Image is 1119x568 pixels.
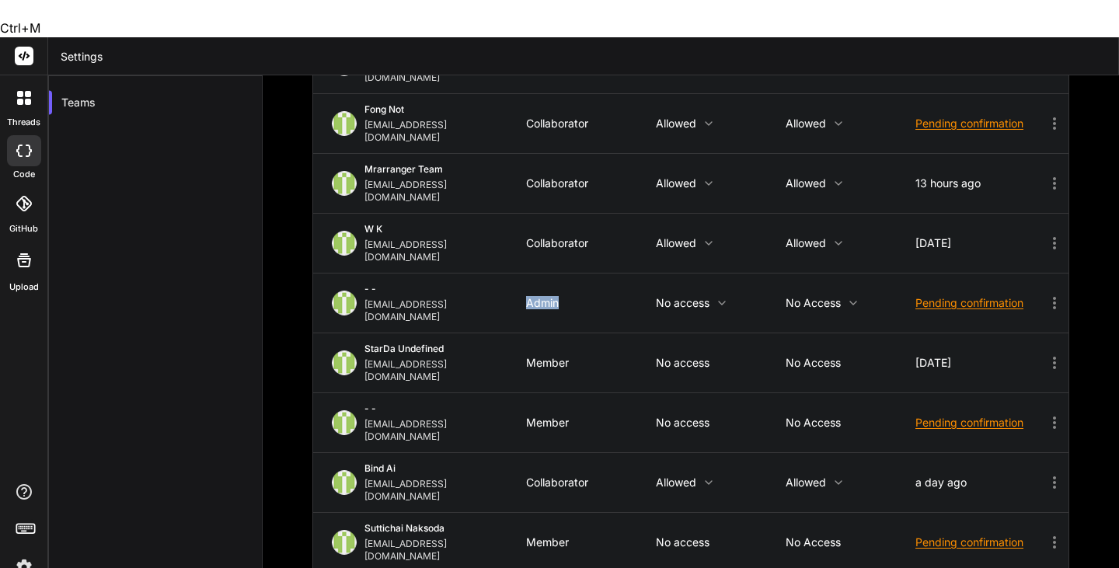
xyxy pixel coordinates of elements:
div: Pending confirmation [915,415,1045,430]
label: Upload [9,281,39,294]
div: [EMAIL_ADDRESS][DOMAIN_NAME] [364,478,526,503]
p: No access [786,297,915,309]
div: [DATE] [915,237,1045,249]
div: [EMAIL_ADDRESS][DOMAIN_NAME] [364,418,526,443]
span: suttichai naksoda [364,522,444,534]
div: Member [526,357,656,369]
p: Allowed [656,177,786,190]
div: Pending confirmation [915,295,1045,311]
div: Collaborator [526,117,656,130]
div: Teams [49,85,262,120]
label: GitHub [9,222,38,235]
p: Allowed [656,476,786,489]
span: bind ai [364,462,396,474]
div: Collaborator [526,177,656,190]
div: Admin [526,297,656,309]
img: profile_image [332,410,357,435]
div: Member [526,536,656,549]
p: Allowed [786,177,915,190]
p: No access [656,416,786,429]
img: profile_image [332,530,357,555]
div: Member [526,416,656,429]
img: profile_image [332,470,357,495]
span: - - [364,402,376,414]
p: Allowed [656,117,786,130]
span: Mrarranger team [364,163,443,175]
p: Allowed [656,237,786,249]
div: a day ago [915,476,1045,489]
p: Allowed [786,476,915,489]
p: No access [786,357,915,369]
div: [EMAIL_ADDRESS][DOMAIN_NAME] [364,119,526,144]
p: No access [656,357,786,369]
img: profile_image [332,350,357,375]
div: [EMAIL_ADDRESS][DOMAIN_NAME] [364,239,526,263]
div: [EMAIL_ADDRESS][DOMAIN_NAME] [364,538,526,563]
div: Collaborator [526,237,656,249]
div: [DATE] [915,357,1045,369]
p: No access [656,536,786,549]
div: 13 hours ago [915,177,1045,190]
span: W K [364,223,382,235]
div: [EMAIL_ADDRESS][DOMAIN_NAME] [364,358,526,383]
span: Fong not [364,103,404,115]
p: Allowed [786,237,915,249]
img: profile_image [332,111,357,136]
div: Pending confirmation [915,116,1045,131]
p: Allowed [786,117,915,130]
div: Collaborator [526,476,656,489]
label: code [13,168,35,181]
label: threads [7,116,40,129]
span: StarDa undefined [364,343,444,354]
div: [EMAIL_ADDRESS][DOMAIN_NAME] [364,298,526,323]
p: No access [786,416,915,429]
div: [EMAIL_ADDRESS][DOMAIN_NAME] [364,179,526,204]
p: No access [786,536,915,549]
img: profile_image [332,291,357,315]
div: Pending confirmation [915,535,1045,550]
img: profile_image [332,171,357,196]
img: profile_image [332,231,357,256]
header: Settings [48,37,1119,75]
p: No access [656,297,786,309]
span: - - [364,283,376,294]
